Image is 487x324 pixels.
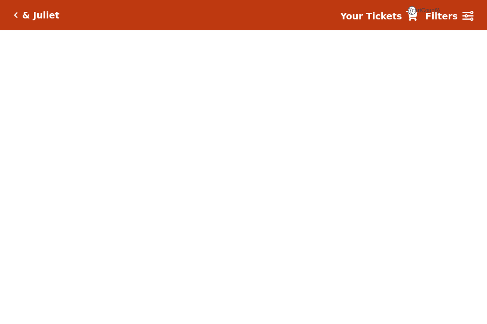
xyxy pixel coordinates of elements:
[425,9,473,23] a: Filters
[408,6,416,15] span: {{cartCount}}
[22,10,59,21] h5: & Juliet
[340,11,402,21] strong: Your Tickets
[340,9,418,23] a: Your Tickets {{cartCount}}
[425,11,458,21] strong: Filters
[14,12,18,18] a: Click here to go back to filters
